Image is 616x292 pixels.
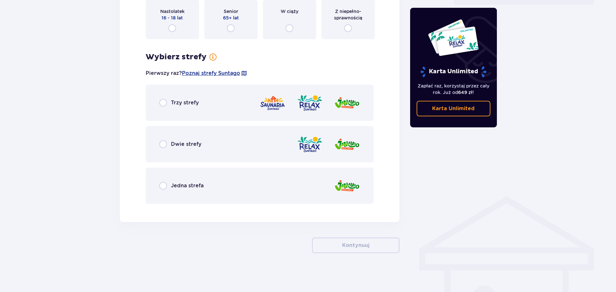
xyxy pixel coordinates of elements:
[182,70,240,77] a: Poznaj strefy Suntago
[162,15,183,21] p: 16 - 18 lat
[334,94,360,112] img: zone logo
[224,8,238,15] p: Senior
[171,99,199,106] p: Trzy strefy
[342,242,369,249] p: Kontynuuj
[171,141,201,148] p: Dwie strefy
[327,8,369,21] p: Z niepełno­sprawnością
[458,90,473,95] span: 649 zł
[281,8,298,15] p: W ciąży
[417,83,490,96] p: Zapłać raz, korzystaj przez cały rok. Już od !
[297,94,323,112] img: zone logo
[334,177,360,195] img: zone logo
[223,15,239,21] p: 65+ lat
[171,182,204,189] p: Jedna strefa
[334,135,360,154] img: zone logo
[420,66,487,77] p: Karta Unlimited
[160,8,185,15] p: Nastolatek
[312,238,399,253] button: Kontynuuj
[146,52,207,62] p: Wybierz strefy
[432,105,475,112] p: Karta Unlimited
[297,135,323,154] img: zone logo
[260,94,286,112] img: zone logo
[417,101,490,116] a: Karta Unlimited
[146,70,247,77] p: Pierwszy raz?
